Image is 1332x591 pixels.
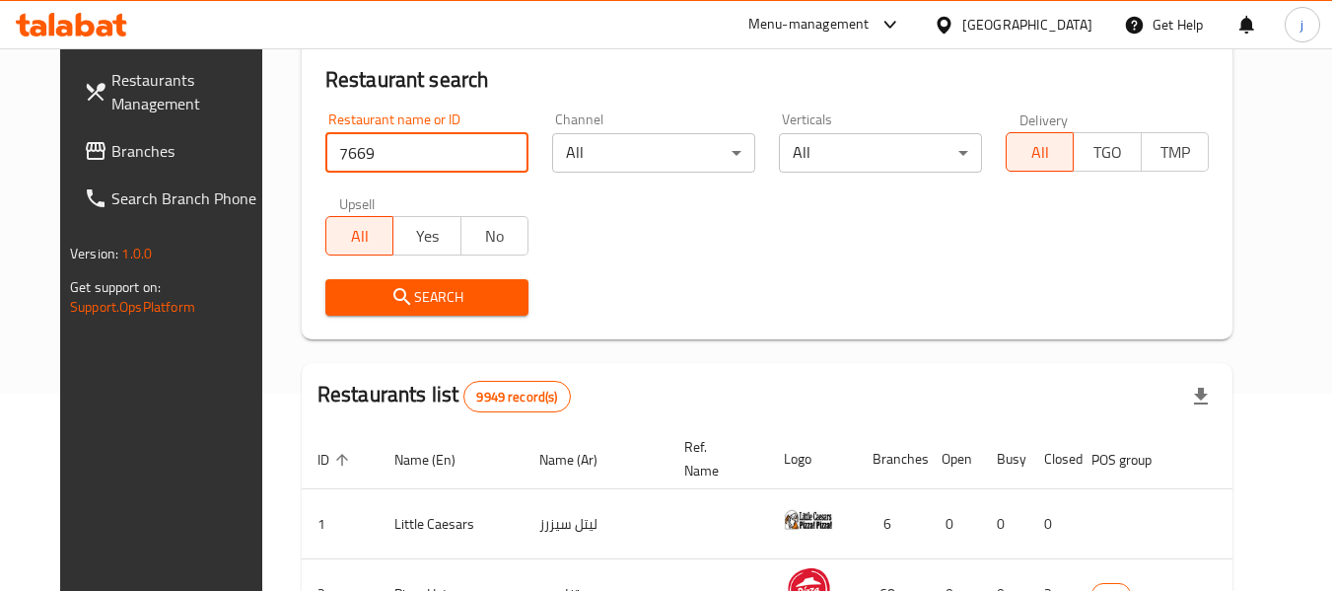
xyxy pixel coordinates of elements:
[460,216,528,256] button: No
[325,279,528,316] button: Search
[1015,138,1066,167] span: All
[1073,132,1141,172] button: TGO
[857,429,926,489] th: Branches
[962,14,1092,36] div: [GEOGRAPHIC_DATA]
[1177,373,1225,420] div: Export file
[121,241,152,266] span: 1.0.0
[684,435,744,482] span: Ref. Name
[325,133,528,173] input: Search for restaurant name or ID..
[325,216,393,256] button: All
[926,429,981,489] th: Open
[1091,448,1177,472] span: POS group
[779,133,982,173] div: All
[539,448,623,472] span: Name (Ar)
[68,175,283,222] a: Search Branch Phone
[70,241,118,266] span: Version:
[317,448,355,472] span: ID
[552,133,755,173] div: All
[68,127,283,175] a: Branches
[1028,489,1076,559] td: 0
[926,489,981,559] td: 0
[1300,14,1303,36] span: j
[857,489,926,559] td: 6
[1150,138,1201,167] span: TMP
[1019,112,1069,126] label: Delivery
[392,216,460,256] button: Yes
[401,222,453,251] span: Yes
[379,489,524,559] td: Little Caesars
[1028,429,1076,489] th: Closed
[464,388,569,406] span: 9949 record(s)
[981,429,1028,489] th: Busy
[768,429,857,489] th: Logo
[302,489,379,559] td: 1
[341,285,513,310] span: Search
[334,222,386,251] span: All
[111,186,267,210] span: Search Branch Phone
[748,13,870,37] div: Menu-management
[317,380,571,412] h2: Restaurants list
[981,489,1028,559] td: 0
[111,68,267,115] span: Restaurants Management
[1006,132,1074,172] button: All
[339,196,376,210] label: Upsell
[111,139,267,163] span: Branches
[70,274,161,300] span: Get support on:
[325,65,1209,95] h2: Restaurant search
[1082,138,1133,167] span: TGO
[524,489,668,559] td: ليتل سيزرز
[469,222,521,251] span: No
[463,381,570,412] div: Total records count
[1141,132,1209,172] button: TMP
[784,495,833,545] img: Little Caesars
[394,448,481,472] span: Name (En)
[70,294,195,320] a: Support.OpsPlatform
[68,56,283,127] a: Restaurants Management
